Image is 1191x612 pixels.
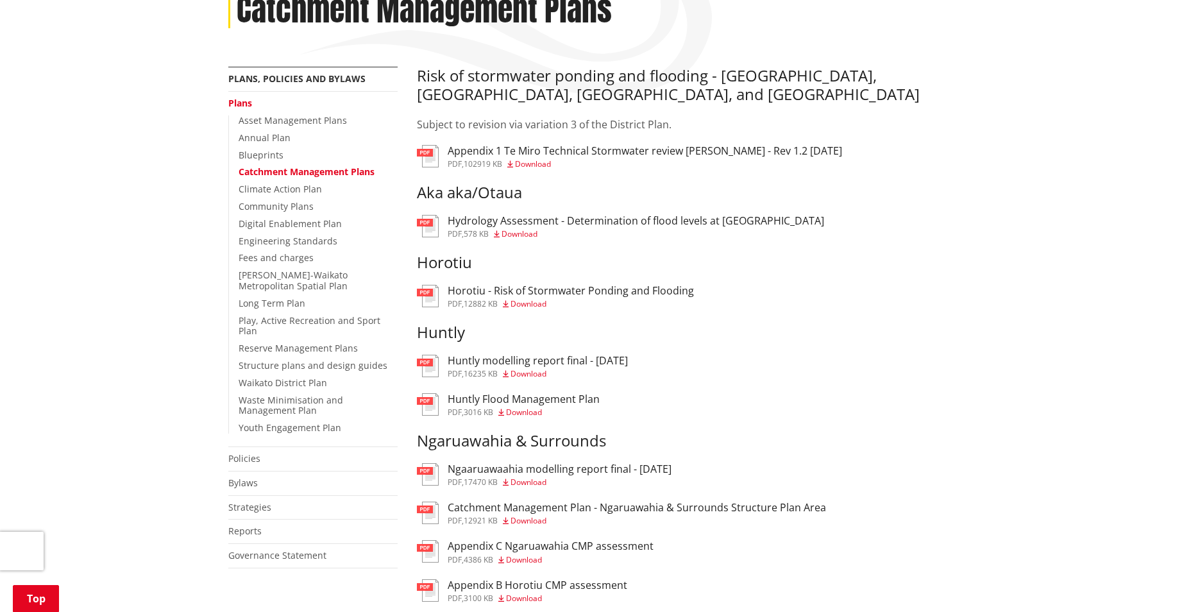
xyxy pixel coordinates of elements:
a: Annual Plan [239,132,291,144]
span: pdf [448,298,462,309]
h3: Aka aka/Otaua [417,183,963,202]
span: Download [511,477,546,488]
a: Top [13,585,59,612]
a: Climate Action Plan [239,183,322,195]
span: Download [511,368,546,379]
img: document-pdf.svg [417,502,439,524]
img: document-pdf.svg [417,215,439,237]
h3: Huntly modelling report final - [DATE] [448,355,628,367]
a: Digital Enablement Plan [239,217,342,230]
a: Governance Statement [228,549,326,561]
a: Appendix 1 Te Miro Technical Stormwater review [PERSON_NAME] - Rev 1.2 [DATE] pdf,102919 KB Download [417,145,842,168]
div: , [448,300,694,308]
span: 12921 KB [464,515,498,526]
img: document-pdf.svg [417,393,439,416]
h3: Huntly [417,323,963,342]
div: , [448,556,654,564]
img: document-pdf.svg [417,540,439,563]
span: Download [506,593,542,604]
a: Reports [228,525,262,537]
a: Reserve Management Plans [239,342,358,354]
span: Download [506,407,542,418]
span: 4386 KB [464,554,493,565]
span: pdf [448,228,462,239]
a: Huntly Flood Management Plan pdf,3016 KB Download [417,393,600,416]
div: , [448,160,842,168]
span: 3100 KB [464,593,493,604]
img: document-pdf.svg [417,285,439,307]
a: Strategies [228,501,271,513]
span: pdf [448,554,462,565]
span: Download [511,515,546,526]
a: [PERSON_NAME]-Waikato Metropolitan Spatial Plan [239,269,348,292]
span: pdf [448,477,462,488]
span: 17470 KB [464,477,498,488]
a: Appendix C Ngaruawahia CMP assessment pdf,4386 KB Download [417,540,654,563]
span: 3016 KB [464,407,493,418]
a: Hydrology Assessment - Determination of flood levels at [GEOGRAPHIC_DATA] pdf,578 KB Download [417,215,824,238]
img: document-pdf.svg [417,579,439,602]
span: pdf [448,368,462,379]
span: 16235 KB [464,368,498,379]
a: Structure plans and design guides [239,359,387,371]
h3: Hydrology Assessment - Determination of flood levels at [GEOGRAPHIC_DATA] [448,215,824,227]
img: document-pdf.svg [417,145,439,167]
h3: Ngaaruawaahia modelling report final - [DATE] [448,463,672,475]
span: Download [511,298,546,309]
h3: Horotiu [417,253,963,272]
a: Policies [228,452,260,464]
p: Subject to revision via variation 3 of the District Plan. [417,117,963,132]
span: Download [515,158,551,169]
a: Catchment Management Plan - Ngaruawahia & Surrounds Structure Plan Area pdf,12921 KB Download [417,502,826,525]
a: Bylaws [228,477,258,489]
span: Download [506,554,542,565]
a: Ngaaruawaahia modelling report final - [DATE] pdf,17470 KB Download [417,463,672,486]
a: Plans, policies and bylaws [228,72,366,85]
a: Engineering Standards [239,235,337,247]
img: document-pdf.svg [417,355,439,377]
span: 12882 KB [464,298,498,309]
div: , [448,479,672,486]
iframe: Messenger Launcher [1132,558,1178,604]
h3: Catchment Management Plan - Ngaruawahia & Surrounds Structure Plan Area [448,502,826,514]
span: Download [502,228,537,239]
span: pdf [448,593,462,604]
h3: Huntly Flood Management Plan [448,393,600,405]
a: Huntly modelling report final - [DATE] pdf,16235 KB Download [417,355,628,378]
h3: Appendix B Horotiu CMP assessment [448,579,627,591]
div: , [448,517,826,525]
div: , [448,230,824,238]
h3: Risk of stormwater ponding and flooding - [GEOGRAPHIC_DATA], [GEOGRAPHIC_DATA], [GEOGRAPHIC_DATA]... [417,67,963,104]
span: pdf [448,158,462,169]
h3: Horotiu - Risk of Stormwater Ponding and Flooding [448,285,694,297]
h3: Ngaruawahia & Surrounds [417,432,963,450]
a: Appendix B Horotiu CMP assessment pdf,3100 KB Download [417,579,627,602]
div: , [448,370,628,378]
a: Blueprints [239,149,283,161]
span: 102919 KB [464,158,502,169]
h3: Appendix C Ngaruawahia CMP assessment [448,540,654,552]
span: 578 KB [464,228,489,239]
h3: Appendix 1 Te Miro Technical Stormwater review [PERSON_NAME] - Rev 1.2 [DATE] [448,145,842,157]
a: Community Plans [239,200,314,212]
div: , [448,595,627,602]
a: Waikato District Plan [239,377,327,389]
a: Play, Active Recreation and Sport Plan [239,314,380,337]
a: Plans [228,97,252,109]
div: , [448,409,600,416]
a: Youth Engagement Plan [239,421,341,434]
img: document-pdf.svg [417,463,439,486]
a: Horotiu - Risk of Stormwater Ponding and Flooding pdf,12882 KB Download [417,285,694,308]
span: pdf [448,515,462,526]
span: pdf [448,407,462,418]
a: Long Term Plan [239,297,305,309]
a: Waste Minimisation and Management Plan [239,394,343,417]
a: Catchment Management Plans [239,166,375,178]
a: Fees and charges [239,251,314,264]
a: Asset Management Plans [239,114,347,126]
